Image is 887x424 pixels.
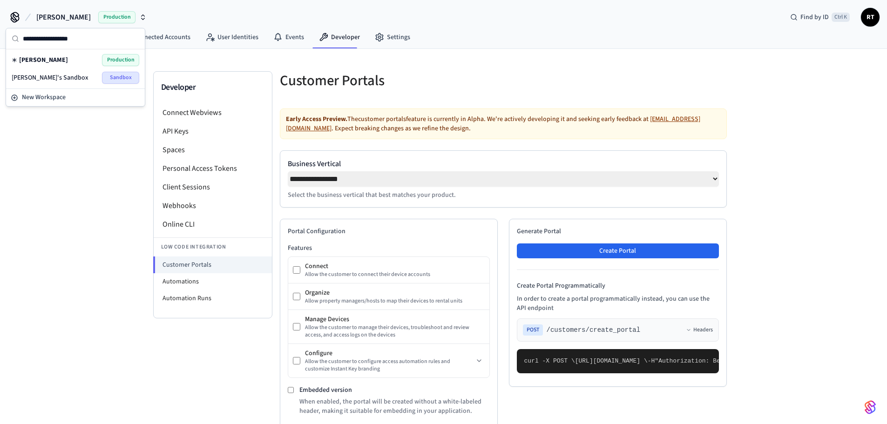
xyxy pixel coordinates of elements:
li: Personal Access Tokens [154,159,272,178]
a: User Identities [198,29,266,46]
div: The customer portals feature is currently in Alpha. We're actively developing it and seeking earl... [280,108,727,139]
div: Allow the customer to configure access automation rules and customize Instant Key branding [305,358,474,373]
button: Create Portal [517,243,719,258]
span: Sandbox [102,72,139,84]
strong: Early Access Preview. [286,114,347,124]
label: Embedded version [299,385,352,395]
li: Automations [154,273,272,290]
li: Online CLI [154,215,272,234]
div: Configure [305,349,474,358]
h2: Generate Portal [517,227,719,236]
span: Ctrl K [832,13,850,22]
h2: Portal Configuration [288,227,490,236]
button: RT [861,8,880,27]
span: [PERSON_NAME]'s Sandbox [12,73,88,82]
li: Connect Webviews [154,103,272,122]
span: POST [523,324,543,336]
img: SeamLogoGradient.69752ec5.svg [865,400,876,415]
p: Select the business vertical that best matches your product. [288,190,719,200]
li: Client Sessions [154,178,272,196]
li: API Keys [154,122,272,141]
li: Automation Runs [154,290,272,307]
button: Headers [686,326,713,334]
h5: Customer Portals [280,71,498,90]
span: [PERSON_NAME] [36,12,91,23]
span: Production [98,11,135,23]
span: [PERSON_NAME] [19,55,68,65]
div: Allow the customer to manage their devices, troubleshoot and review access, and access logs on th... [305,324,485,339]
li: Webhooks [154,196,272,215]
div: Find by IDCtrl K [783,9,857,26]
li: Customer Portals [153,256,272,273]
span: /customers/create_portal [547,325,641,335]
a: Events [266,29,311,46]
div: Organize [305,288,485,297]
p: When enabled, the portal will be created without a white-labeled header, making it suitable for e... [299,397,490,416]
span: curl -X POST \ [524,357,575,364]
a: [EMAIL_ADDRESS][DOMAIN_NAME] [286,114,700,133]
h3: Features [288,243,490,253]
span: New Workspace [22,93,66,102]
h3: Developer [161,81,264,94]
div: Allow property managers/hosts to map their devices to rental units [305,297,485,305]
label: Business Vertical [288,158,719,169]
button: New Workspace [7,90,144,105]
a: Connected Accounts [114,29,198,46]
span: RT [862,9,879,26]
div: Allow the customer to connect their device accounts [305,271,485,278]
a: Developer [311,29,367,46]
span: "Authorization: Bearer seam_api_key_123456" [655,357,811,364]
div: Suggestions [6,49,145,88]
span: [URL][DOMAIN_NAME] \ [575,357,648,364]
span: Find by ID [800,13,829,22]
a: Settings [367,29,418,46]
p: In order to create a portal programmatically instead, you can use the API endpoint [517,294,719,313]
div: Connect [305,262,485,271]
h4: Create Portal Programmatically [517,281,719,290]
li: Low Code Integration [154,237,272,256]
div: Manage Devices [305,315,485,324]
span: -H [648,357,655,364]
li: Spaces [154,141,272,159]
span: Production [102,54,139,66]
